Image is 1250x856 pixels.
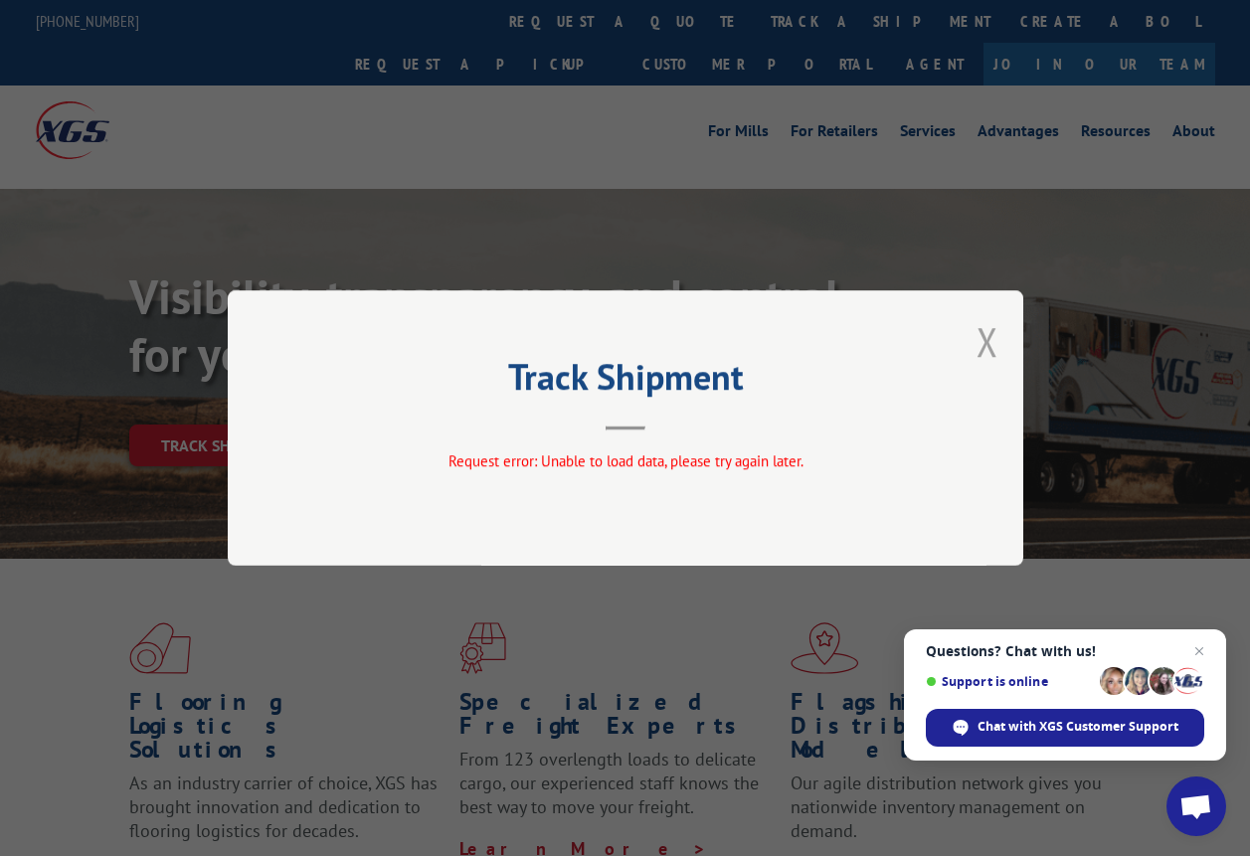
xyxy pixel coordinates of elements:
div: Open chat [1166,776,1226,836]
span: Close chat [1187,639,1211,663]
span: Chat with XGS Customer Support [978,718,1178,736]
span: Support is online [926,674,1093,689]
button: Close modal [977,315,998,368]
span: Request error: Unable to load data, please try again later. [447,451,803,470]
div: Chat with XGS Customer Support [926,709,1204,747]
h2: Track Shipment [327,363,924,401]
span: Questions? Chat with us! [926,643,1204,659]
